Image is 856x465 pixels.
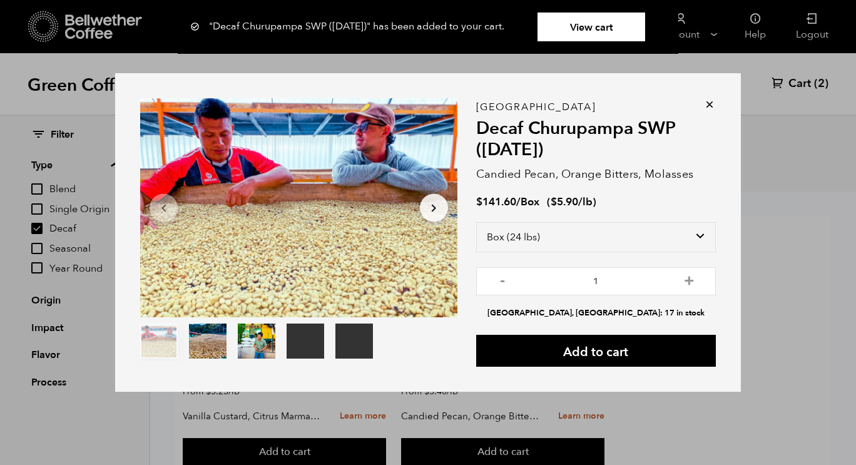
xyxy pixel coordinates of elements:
[476,195,482,209] span: $
[547,195,596,209] span: ( )
[521,195,539,209] span: Box
[516,195,521,209] span: /
[578,195,593,209] span: /lb
[335,324,373,359] video: Your browser does not support the video tag.
[495,273,511,286] button: -
[476,335,716,367] button: Add to cart
[476,195,516,209] bdi: 141.60
[476,307,716,319] li: [GEOGRAPHIC_DATA], [GEOGRAPHIC_DATA]: 17 in stock
[681,273,697,286] button: +
[287,324,324,359] video: Your browser does not support the video tag.
[551,195,578,209] bdi: 5.90
[476,118,716,160] h2: Decaf Churupampa SWP ([DATE])
[476,166,716,183] p: Candied Pecan, Orange Bitters, Molasses
[551,195,557,209] span: $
